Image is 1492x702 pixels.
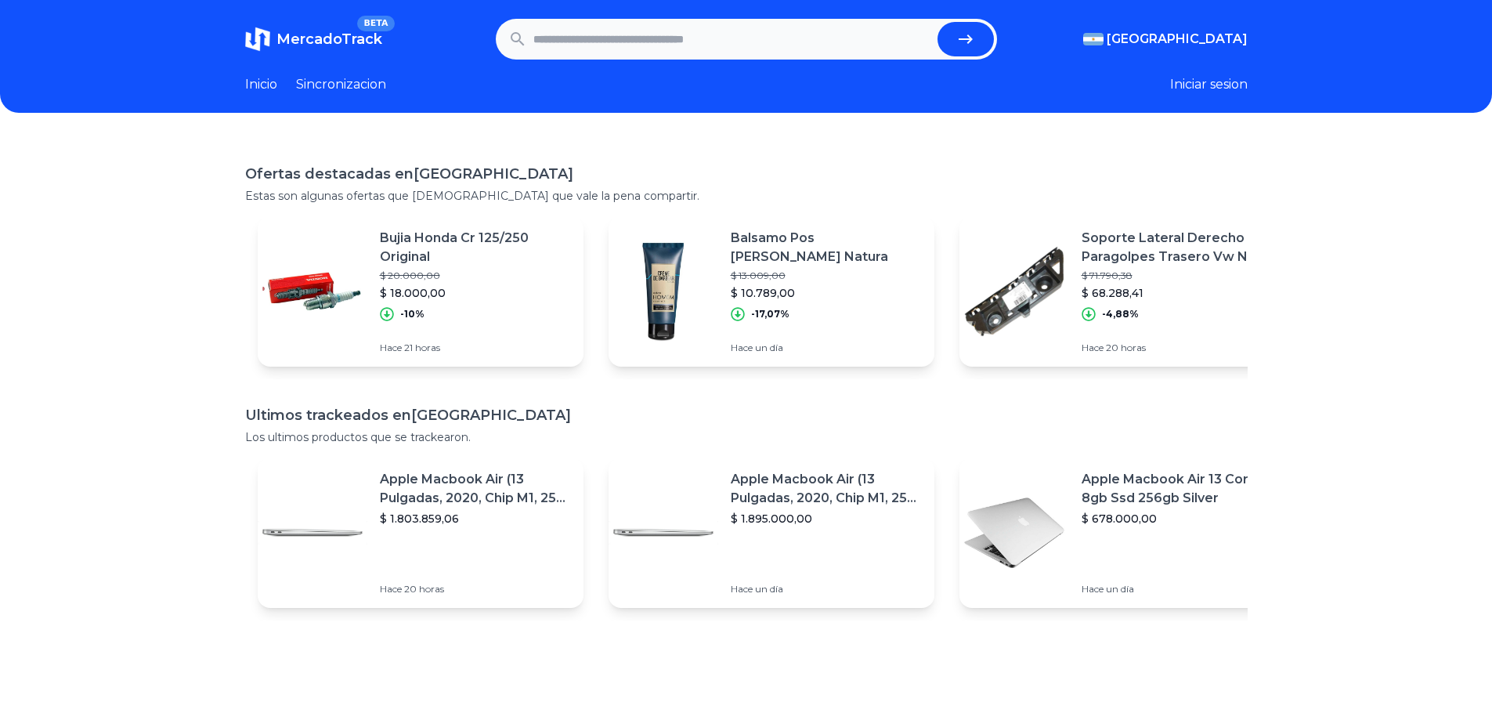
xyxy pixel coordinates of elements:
[731,285,922,301] p: $ 10.789,00
[258,216,583,367] a: Featured imageBujia Honda Cr 125/250 Original$ 20.000,00$ 18.000,00-10%Hace 21 horas
[380,342,571,354] p: Hace 21 horas
[731,270,922,282] p: $ 13.009,00
[245,429,1248,445] p: Los ultimos productos que se trackearon.
[609,458,934,608] a: Featured imageApple Macbook Air (13 Pulgadas, 2020, Chip M1, 256 Gb De Ssd, 8 Gb De Ram) - Plata$...
[258,478,367,588] img: Featured image
[1082,511,1273,526] p: $ 678.000,00
[751,308,789,320] p: -17,07%
[959,478,1069,588] img: Featured image
[400,308,424,320] p: -10%
[258,237,367,346] img: Featured image
[1082,583,1273,595] p: Hace un día
[609,237,718,346] img: Featured image
[245,404,1248,426] h1: Ultimos trackeados en [GEOGRAPHIC_DATA]
[731,470,922,508] p: Apple Macbook Air (13 Pulgadas, 2020, Chip M1, 256 Gb De Ssd, 8 Gb De Ram) - Plata
[731,511,922,526] p: $ 1.895.000,00
[1082,342,1273,354] p: Hace 20 horas
[1102,308,1139,320] p: -4,88%
[1083,30,1248,49] button: [GEOGRAPHIC_DATA]
[380,470,571,508] p: Apple Macbook Air (13 Pulgadas, 2020, Chip M1, 256 Gb De Ssd, 8 Gb De Ram) - Plata
[245,163,1248,185] h1: Ofertas destacadas en [GEOGRAPHIC_DATA]
[245,188,1248,204] p: Estas son algunas ofertas que [DEMOGRAPHIC_DATA] que vale la pena compartir.
[609,478,718,588] img: Featured image
[380,583,571,595] p: Hace 20 horas
[609,216,934,367] a: Featured imageBalsamo Pos [PERSON_NAME] Natura$ 13.009,00$ 10.789,00-17,07%Hace un día
[1107,30,1248,49] span: [GEOGRAPHIC_DATA]
[380,229,571,266] p: Bujia Honda Cr 125/250 Original
[380,511,571,526] p: $ 1.803.859,06
[1082,229,1273,266] p: Soporte Lateral Derecho De Paragolpes Trasero Vw Nivus
[1082,285,1273,301] p: $ 68.288,41
[245,27,382,52] a: MercadoTrackBETA
[959,237,1069,346] img: Featured image
[357,16,394,31] span: BETA
[1083,33,1104,45] img: Argentina
[959,458,1285,608] a: Featured imageApple Macbook Air 13 Core I5 8gb Ssd 256gb Silver$ 678.000,00Hace un día
[380,270,571,282] p: $ 20.000,00
[731,342,922,354] p: Hace un día
[258,458,583,608] a: Featured imageApple Macbook Air (13 Pulgadas, 2020, Chip M1, 256 Gb De Ssd, 8 Gb De Ram) - Plata$...
[731,583,922,595] p: Hace un día
[276,31,382,48] span: MercadoTrack
[1082,270,1273,282] p: $ 71.790,38
[296,75,386,94] a: Sincronizacion
[731,229,922,266] p: Balsamo Pos [PERSON_NAME] Natura
[245,75,277,94] a: Inicio
[1082,470,1273,508] p: Apple Macbook Air 13 Core I5 8gb Ssd 256gb Silver
[1170,75,1248,94] button: Iniciar sesion
[380,285,571,301] p: $ 18.000,00
[245,27,270,52] img: MercadoTrack
[959,216,1285,367] a: Featured imageSoporte Lateral Derecho De Paragolpes Trasero Vw Nivus$ 71.790,38$ 68.288,41-4,88%H...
